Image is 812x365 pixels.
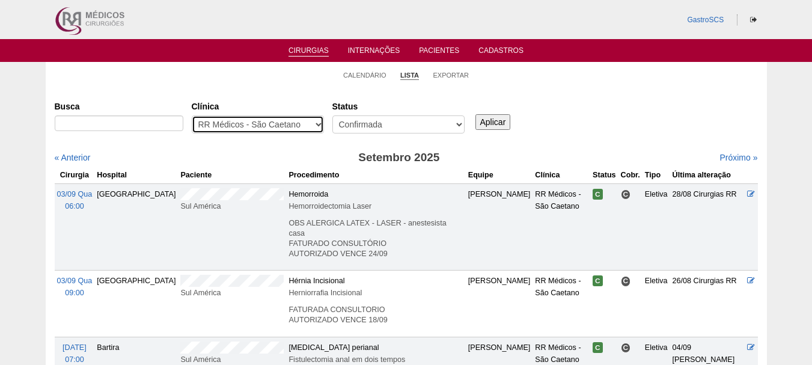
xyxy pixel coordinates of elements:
[533,167,590,184] th: Clínica
[94,167,178,184] th: Hospital
[590,167,618,184] th: Status
[719,153,757,162] a: Próximo »
[192,100,324,112] label: Clínica
[670,183,745,270] td: 28/08 Cirurgias RR
[747,343,755,352] a: Editar
[286,271,465,337] td: Hérnia Incisional
[65,202,84,210] span: 06:00
[57,190,93,198] span: 03/09 Qua
[286,167,465,184] th: Procedimento
[533,183,590,270] td: RR Médicos - São Caetano
[618,167,643,184] th: Cobr.
[670,271,745,337] td: 26/08 Cirurgias RR
[466,271,533,337] td: [PERSON_NAME]
[55,100,183,112] label: Busca
[55,167,95,184] th: Cirurgia
[63,343,87,364] a: [DATE] 07:00
[63,343,87,352] span: [DATE]
[55,115,183,131] input: Digite os termos que você deseja procurar.
[286,183,465,270] td: Hemorroida
[94,183,178,270] td: [GEOGRAPHIC_DATA]
[621,343,631,353] span: Consultório
[466,167,533,184] th: Equipe
[593,275,603,286] span: Confirmada
[65,355,84,364] span: 07:00
[419,46,459,58] a: Pacientes
[288,218,463,259] p: OBS ALERGICA LATEX - LASER - anestesista casa FATURADO CONSULTÓRIO AUTORIZADO VENCE 24/09
[643,271,670,337] td: Eletiva
[223,149,575,167] h3: Setembro 2025
[621,276,631,286] span: Consultório
[643,183,670,270] td: Eletiva
[65,289,84,297] span: 09:00
[466,183,533,270] td: [PERSON_NAME]
[533,271,590,337] td: RR Médicos - São Caetano
[288,200,463,212] div: Hemorroidectomia Laser
[593,342,603,353] span: Confirmada
[288,287,463,299] div: Herniorrafia Incisional
[57,277,93,297] a: 03/09 Qua 09:00
[332,100,465,112] label: Status
[94,271,178,337] td: [GEOGRAPHIC_DATA]
[621,189,631,200] span: Consultório
[687,16,724,24] a: GastroSCS
[670,167,745,184] th: Última alteração
[433,71,469,79] a: Exportar
[57,277,93,285] span: 03/09 Qua
[57,190,93,210] a: 03/09 Qua 06:00
[478,46,524,58] a: Cadastros
[178,167,286,184] th: Paciente
[288,305,463,325] p: FATURADA CONSULTORIO AUTORIZADO VENCE 18/09
[343,71,386,79] a: Calendário
[400,71,419,80] a: Lista
[643,167,670,184] th: Tipo
[288,46,329,57] a: Cirurgias
[747,277,755,285] a: Editar
[475,114,511,130] input: Aplicar
[593,189,603,200] span: Confirmada
[750,16,757,23] i: Sair
[348,46,400,58] a: Internações
[55,153,91,162] a: « Anterior
[180,287,284,299] div: Sul América
[180,200,284,212] div: Sul América
[747,190,755,198] a: Editar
